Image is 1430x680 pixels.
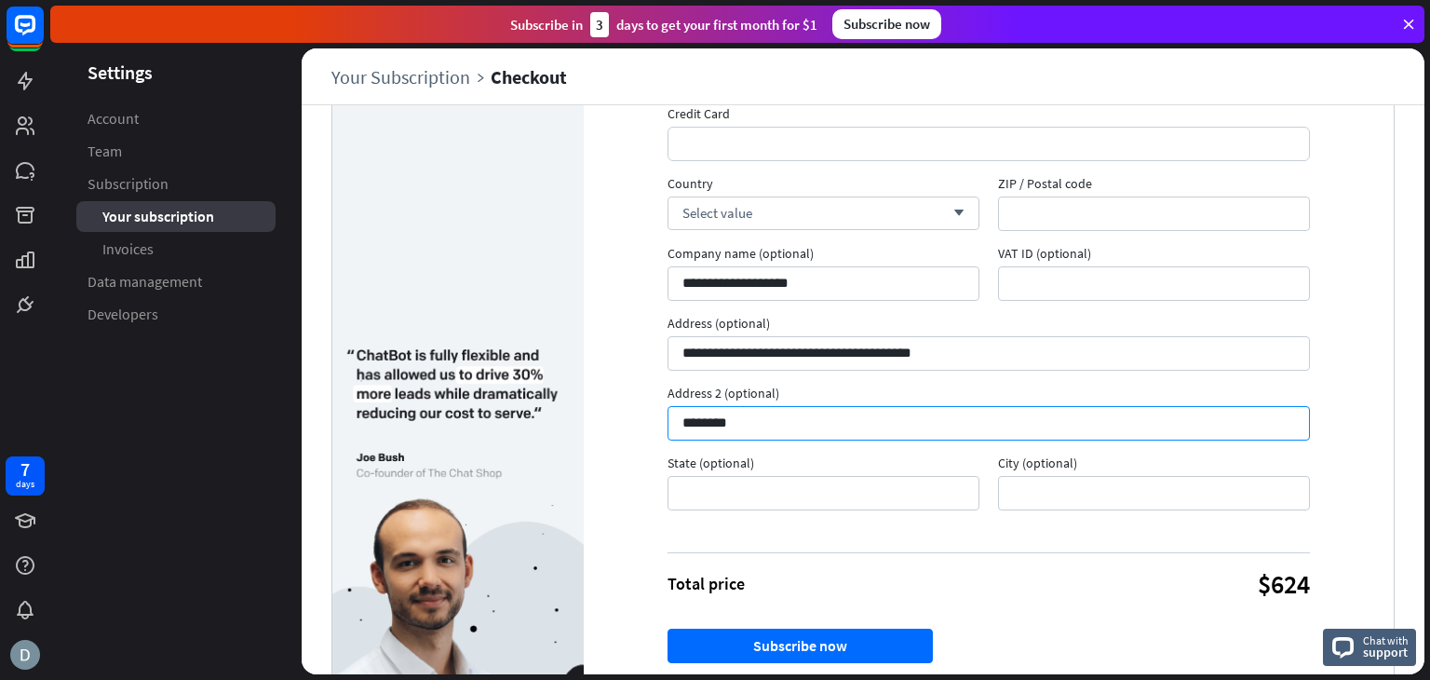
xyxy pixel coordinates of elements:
[76,266,276,297] a: Data management
[88,142,122,161] span: Team
[998,197,1310,231] input: ZIP / Postal code
[76,136,276,167] a: Team
[668,105,1310,127] span: Credit Card
[998,476,1310,510] input: City (optional)
[944,208,965,219] i: arrow_down
[15,7,71,63] button: Open LiveChat chat widget
[668,266,979,301] input: Company name (optional)
[668,315,1310,336] span: Address (optional)
[50,60,302,85] header: Settings
[76,103,276,134] a: Account
[682,204,752,222] span: Select value
[998,266,1310,301] input: VAT ID (optional)
[998,175,1310,197] span: ZIP / Postal code
[668,455,979,476] span: State (optional)
[668,245,979,266] span: Company name (optional)
[998,245,1310,266] span: VAT ID (optional)
[88,272,202,292] span: Data management
[76,169,276,199] a: Subscription
[1363,632,1409,649] span: Chat with
[590,12,609,37] div: 3
[668,175,979,197] span: Country
[1363,644,1409,660] span: support
[16,478,34,491] div: days
[668,406,1310,441] input: Address 2 (optional)
[668,385,1310,406] span: Address 2 (optional)
[998,455,1310,476] span: City (optional)
[1258,567,1310,601] div: $624
[668,573,745,594] div: Total price
[76,299,276,330] a: Developers
[76,234,276,265] a: Invoices
[88,109,139,129] span: Account
[681,128,1296,160] iframe: Billing information
[88,174,169,194] span: Subscription
[20,461,30,478] div: 7
[491,66,567,88] div: Checkout
[102,207,214,226] span: Your subscription
[668,629,933,663] button: Subscribe now
[832,9,941,39] div: Subscribe now
[510,12,817,37] div: Subscribe in days to get your first month for $1
[331,66,491,88] a: Your Subscription
[668,476,979,510] input: State (optional)
[88,305,158,324] span: Developers
[6,456,45,496] a: 7 days
[668,336,1310,371] input: Address (optional)
[102,239,154,259] span: Invoices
